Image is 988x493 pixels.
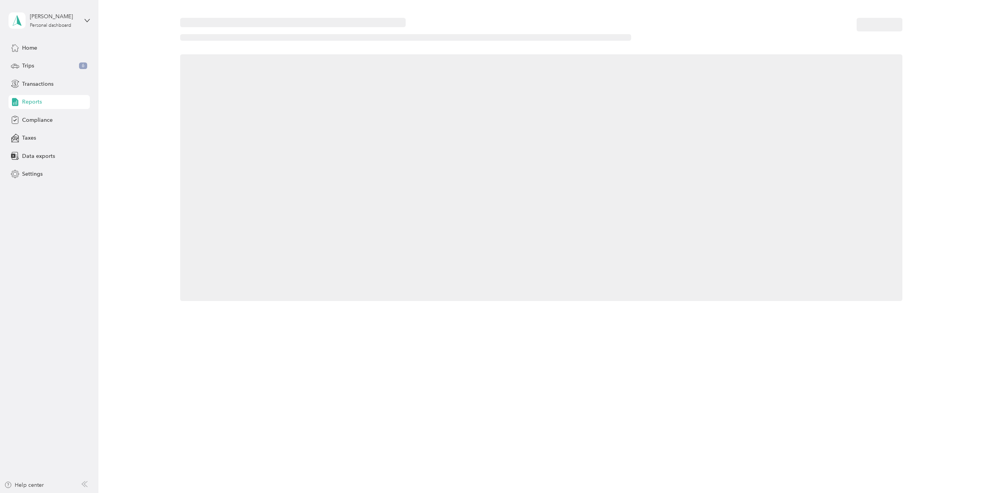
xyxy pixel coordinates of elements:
[79,62,87,69] span: 6
[22,44,37,52] span: Home
[4,481,44,489] button: Help center
[945,450,988,493] iframe: Everlance-gr Chat Button Frame
[22,62,34,70] span: Trips
[22,170,43,178] span: Settings
[22,80,53,88] span: Transactions
[22,116,53,124] span: Compliance
[30,12,78,21] div: [PERSON_NAME]
[22,152,55,160] span: Data exports
[30,23,71,28] div: Personal dashboard
[22,134,36,142] span: Taxes
[22,98,42,106] span: Reports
